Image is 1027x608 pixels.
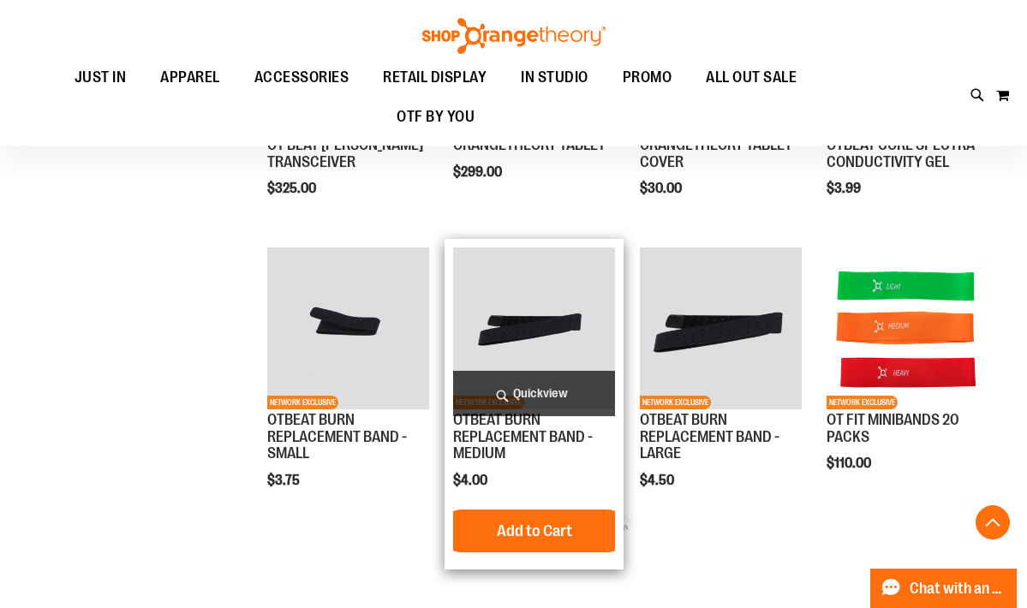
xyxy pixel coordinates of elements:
[453,164,505,180] span: $299.00
[827,411,959,445] a: OT FIT MINIBANDS 20 PACKS
[267,473,302,488] span: $3.75
[521,58,588,97] span: IN STUDIO
[440,510,629,552] button: Add to Cart
[267,181,319,196] span: $325.00
[623,58,672,97] span: PROMO
[827,456,874,471] span: $110.00
[453,247,615,412] a: Product image for OTBEAT BURN REPLACEMENT BAND - MEDIUMNETWORK EXCLUSIVE
[160,58,220,97] span: APPAREL
[640,396,711,409] span: NETWORK EXCLUSIVE
[75,58,127,97] span: JUST IN
[910,581,1006,597] span: Chat with an Expert
[640,473,677,488] span: $4.50
[420,18,608,54] img: Shop Orangetheory
[254,58,349,97] span: ACCESSORIES
[259,239,438,532] div: product
[827,181,863,196] span: $3.99
[631,239,810,532] div: product
[453,247,615,409] img: Product image for OTBEAT BURN REPLACEMENT BAND - MEDIUM
[397,98,475,136] span: OTF BY YOU
[640,181,684,196] span: $30.00
[453,371,615,416] a: Quickview
[827,247,988,412] a: Product image for OT FIT MINIBANDS 20 PACKSNETWORK EXCLUSIVE
[706,58,797,97] span: ALL OUT SALE
[818,239,997,516] div: product
[267,247,429,409] img: Product image for OTBEAT BURN REPLACEMENT BAND - SMALL
[827,396,898,409] span: NETWORK EXCLUSIVE
[383,58,487,97] span: RETAIL DISPLAY
[453,136,606,153] a: ORANGETHEORY TABLET
[640,247,802,412] a: Product image for OTBEAT BURN REPLACEMENT BAND - LARGENETWORK EXCLUSIVE
[267,396,338,409] span: NETWORK EXCLUSIVE
[827,247,988,409] img: Product image for OT FIT MINIBANDS 20 PACKS
[640,136,792,170] a: ORANGETHEORY TABLET COVER
[640,411,779,462] a: OTBEAT BURN REPLACEMENT BAND - LARGE
[640,247,802,409] img: Product image for OTBEAT BURN REPLACEMENT BAND - LARGE
[445,239,624,569] div: product
[453,473,490,488] span: $4.00
[827,136,975,170] a: OTBEAT CORE SPECTRA CONDUCTIVITY GEL
[976,505,1010,539] button: Back To Top
[267,411,407,462] a: OTBEAT BURN REPLACEMENT BAND - SMALL
[870,569,1018,608] button: Chat with an Expert
[453,411,593,462] a: OTBEAT BURN REPLACEMENT BAND - MEDIUM
[267,136,423,170] a: OT BEAT [PERSON_NAME] TRANSCEIVER
[497,522,572,540] span: Add to Cart
[615,514,632,531] img: ias-spinner.gif
[267,247,429,412] a: Product image for OTBEAT BURN REPLACEMENT BAND - SMALLNETWORK EXCLUSIVE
